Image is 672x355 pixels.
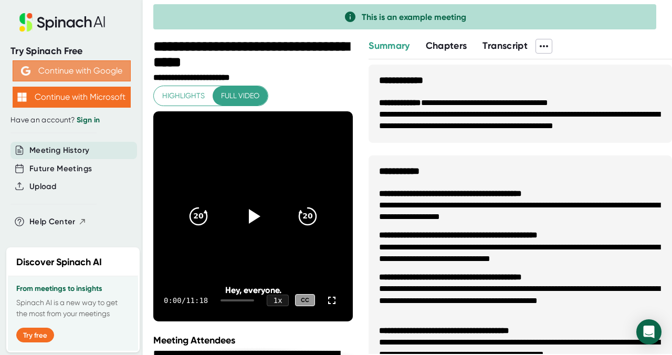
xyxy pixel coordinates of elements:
button: Continue with Microsoft [13,87,131,108]
span: This is an example meeting [362,12,466,22]
a: Sign in [77,116,100,124]
div: Open Intercom Messenger [636,319,661,344]
h2: Discover Spinach AI [16,255,102,269]
p: Spinach AI is a new way to get the most from your meetings [16,297,130,319]
button: Meeting History [29,144,89,156]
button: Transcript [482,39,528,53]
div: 1 x [267,295,289,306]
div: CC [295,294,315,306]
button: Summary [369,39,409,53]
button: Help Center [29,216,87,228]
div: Have an account? [10,116,132,125]
span: Help Center [29,216,76,228]
h3: From meetings to insights [16,285,130,293]
button: Future Meetings [29,163,92,175]
div: Hey, everyone. [173,285,333,295]
div: Try Spinach Free [10,45,132,57]
button: Chapters [426,39,467,53]
span: Transcript [482,40,528,51]
span: Chapters [426,40,467,51]
span: Full video [221,89,259,102]
div: Meeting Attendees [153,335,355,346]
button: Full video [213,86,268,106]
button: Upload [29,181,56,193]
button: Try free [16,328,54,342]
div: 0:00 / 11:18 [164,296,208,305]
button: Continue with Google [13,60,131,81]
img: Aehbyd4JwY73AAAAAElFTkSuQmCC [21,66,30,76]
button: Highlights [154,86,213,106]
span: Highlights [162,89,205,102]
span: Summary [369,40,409,51]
